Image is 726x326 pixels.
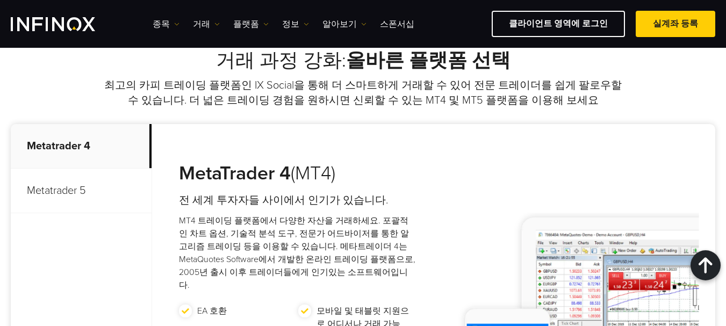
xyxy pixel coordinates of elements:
a: 클라이언트 영역에 로그인 [492,11,625,37]
a: 거래 [193,18,220,31]
p: Metatrader 4 [11,124,152,169]
p: MT4 트레이딩 플랫폼에서 다양한 자산을 거래하세요. 포괄적인 차트 옵션, 기술적 분석 도구, 전문가 어드바이저를 통한 알고리즘 트레이딩 등을 이용할 수 있습니다. 메타트레이... [179,214,417,292]
a: 스폰서십 [380,18,414,31]
a: 종목 [153,18,179,31]
strong: MetaTrader 4 [179,162,291,185]
h2: 거래 과정 강화: [11,49,715,73]
h4: 전 세계 투자자들 사이에서 인기가 있습니다. [179,193,417,208]
strong: 올바른 플랫폼 선택 [346,49,511,72]
a: 정보 [282,18,309,31]
p: Metatrader 5 [11,169,152,213]
h3: (MT4) [179,162,417,185]
a: 플랫폼 [233,18,269,31]
a: 실계좌 등록 [636,11,715,37]
p: 최고의 카피 트레이딩 플랫폼인 IX Social을 통해 더 스마트하게 거래할 수 있어 전문 트레이더를 쉽게 팔로우할 수 있습니다. 더 넓은 트레이딩 경험을 원하시면 신뢰할 수... [103,78,624,108]
a: 알아보기 [322,18,366,31]
p: EA 호환 [197,305,227,317]
a: INFINOX Logo [11,17,120,31]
